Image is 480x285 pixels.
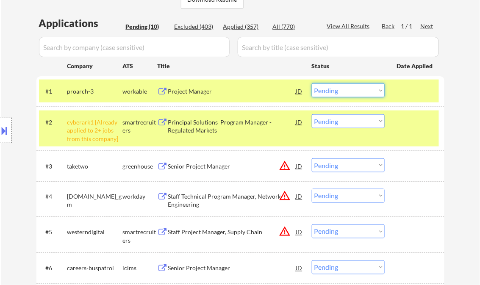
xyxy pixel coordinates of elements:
[46,264,61,273] div: #6
[295,260,304,276] div: JD
[175,22,217,31] div: Excluded (403)
[295,189,304,204] div: JD
[279,160,291,172] button: warning_amber
[168,118,296,135] div: Principal Solutions Program Manager - Regulated Markets
[158,62,304,70] div: Title
[223,22,266,31] div: Applied (357)
[168,87,296,96] div: Project Manager
[67,228,123,237] div: westerndigital
[238,37,439,57] input: Search by title (case sensitive)
[401,22,421,30] div: 1 / 1
[168,228,296,237] div: Staff Project Manager, Supply Chain
[295,83,304,99] div: JD
[295,158,304,174] div: JD
[295,114,304,130] div: JD
[123,264,158,273] div: icims
[123,228,158,245] div: smartrecruiters
[39,18,123,28] div: Applications
[46,228,61,237] div: #5
[168,162,296,171] div: Senior Project Manager
[273,22,315,31] div: All (770)
[382,22,396,30] div: Back
[279,190,291,202] button: warning_amber
[39,37,230,57] input: Search by company (case sensitive)
[168,193,296,209] div: Staff Technical Program Manager, Network Engineering
[168,264,296,273] div: Senior Project Manager
[397,62,434,70] div: Date Applied
[279,226,291,238] button: warning_amber
[312,58,385,73] div: Status
[295,224,304,240] div: JD
[126,22,168,31] div: Pending (10)
[421,22,434,30] div: Next
[327,22,372,30] div: View All Results
[67,264,123,273] div: careers-buspatrol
